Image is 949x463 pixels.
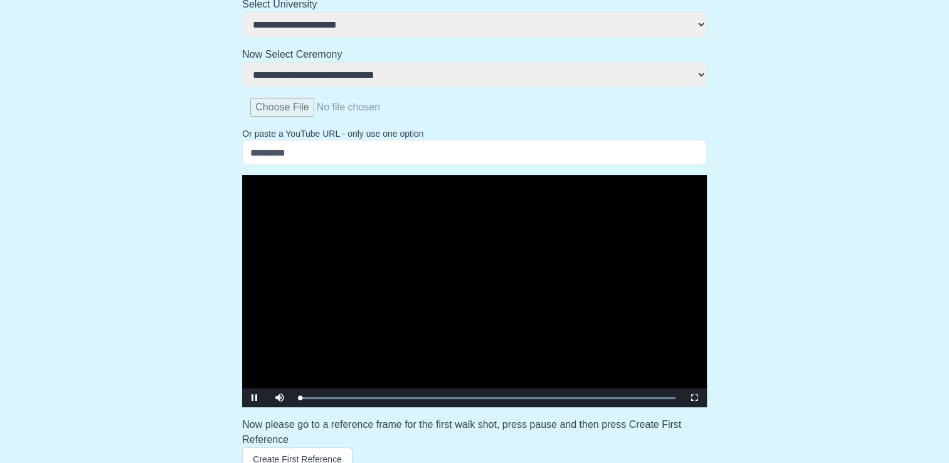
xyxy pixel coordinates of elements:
div: Progress Bar [299,397,676,399]
h3: Now please go to a reference frame for the first walk shot, press pause and then press Create Fir... [242,417,707,447]
button: Pause [242,388,267,407]
p: Or paste a YouTube URL - only use one option [242,127,707,140]
button: Fullscreen [682,388,707,407]
div: Video Player [242,175,707,407]
h2: Now Select Ceremony [242,47,707,62]
button: Mute [267,388,292,407]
